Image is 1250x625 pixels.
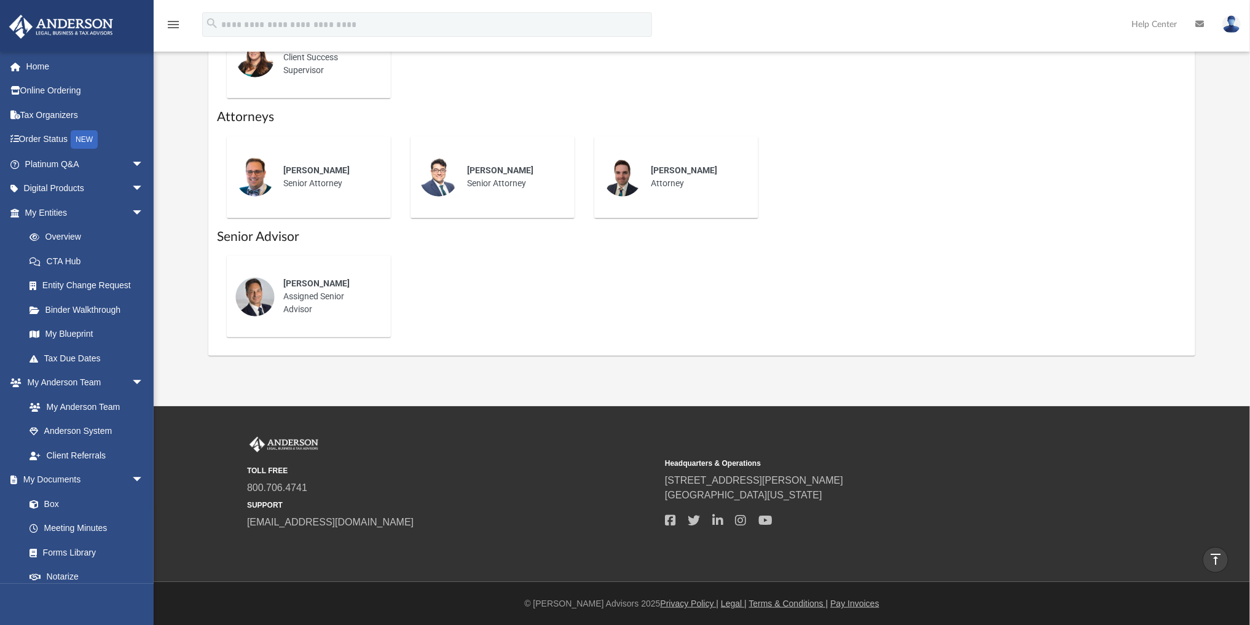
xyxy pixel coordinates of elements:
[247,517,414,527] a: [EMAIL_ADDRESS][DOMAIN_NAME]
[1222,15,1241,33] img: User Pic
[17,346,162,371] a: Tax Due Dates
[247,482,307,493] a: 800.706.4741
[9,127,162,152] a: Order StatusNEW
[166,23,181,32] a: menu
[247,500,656,511] small: SUPPORT
[17,443,156,468] a: Client Referrals
[283,278,350,288] span: [PERSON_NAME]
[132,176,156,202] span: arrow_drop_down
[217,228,1187,246] h1: Senior Advisor
[17,492,150,516] a: Box
[665,490,822,500] a: [GEOGRAPHIC_DATA][US_STATE]
[132,200,156,226] span: arrow_drop_down
[217,108,1187,126] h1: Attorneys
[17,225,162,250] a: Overview
[419,157,458,197] img: thumbnail
[235,277,275,316] img: thumbnail
[17,565,156,589] a: Notarize
[17,322,156,347] a: My Blueprint
[17,395,150,419] a: My Anderson Team
[247,437,321,453] img: Anderson Advisors Platinum Portal
[9,200,162,225] a: My Entitiesarrow_drop_down
[275,269,382,324] div: Assigned Senior Advisor
[132,468,156,493] span: arrow_drop_down
[283,165,350,175] span: [PERSON_NAME]
[17,419,156,444] a: Anderson System
[721,599,747,608] a: Legal |
[749,599,828,608] a: Terms & Conditions |
[9,79,162,103] a: Online Ordering
[235,38,275,77] img: thumbnail
[9,371,156,395] a: My Anderson Teamarrow_drop_down
[17,540,150,565] a: Forms Library
[665,475,843,485] a: [STREET_ADDRESS][PERSON_NAME]
[275,29,382,85] div: Client Success Supervisor
[154,597,1250,610] div: © [PERSON_NAME] Advisors 2025
[467,165,533,175] span: [PERSON_NAME]
[603,157,642,197] img: thumbnail
[1203,547,1228,573] a: vertical_align_top
[17,249,162,273] a: CTA Hub
[1208,552,1223,567] i: vertical_align_top
[275,155,382,199] div: Senior Attorney
[17,516,156,541] a: Meeting Minutes
[235,157,275,197] img: thumbnail
[17,297,162,322] a: Binder Walkthrough
[17,273,162,298] a: Entity Change Request
[830,599,879,608] a: Pay Invoices
[9,103,162,127] a: Tax Organizers
[132,371,156,396] span: arrow_drop_down
[9,176,162,201] a: Digital Productsarrow_drop_down
[458,155,566,199] div: Senior Attorney
[9,54,162,79] a: Home
[132,152,156,177] span: arrow_drop_down
[247,465,656,476] small: TOLL FREE
[642,155,750,199] div: Attorney
[665,458,1074,469] small: Headquarters & Operations
[6,15,117,39] img: Anderson Advisors Platinum Portal
[71,130,98,149] div: NEW
[661,599,719,608] a: Privacy Policy |
[651,165,717,175] span: [PERSON_NAME]
[9,468,156,492] a: My Documentsarrow_drop_down
[9,152,162,176] a: Platinum Q&Aarrow_drop_down
[205,17,219,30] i: search
[166,17,181,32] i: menu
